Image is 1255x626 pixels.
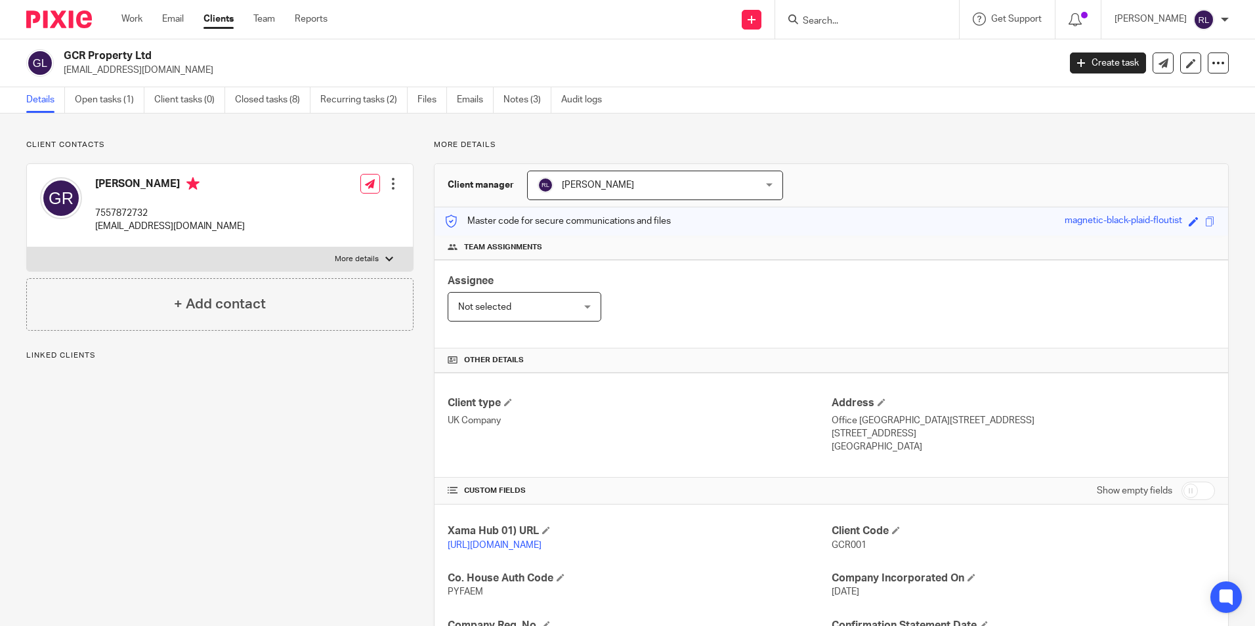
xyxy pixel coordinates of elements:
[503,87,551,113] a: Notes (3)
[448,541,542,550] a: [URL][DOMAIN_NAME]
[26,10,92,28] img: Pixie
[75,87,144,113] a: Open tasks (1)
[458,303,511,312] span: Not selected
[832,541,866,550] span: GCR001
[562,180,634,190] span: [PERSON_NAME]
[448,276,494,286] span: Assignee
[448,414,831,427] p: UK Company
[26,87,65,113] a: Details
[162,12,184,26] a: Email
[335,254,379,264] p: More details
[1097,484,1172,497] label: Show empty fields
[26,350,414,361] p: Linked clients
[448,572,831,585] h4: Co. House Auth Code
[95,220,245,233] p: [EMAIL_ADDRESS][DOMAIN_NAME]
[95,177,245,194] h4: [PERSON_NAME]
[464,242,542,253] span: Team assignments
[40,177,82,219] img: svg%3E
[417,87,447,113] a: Files
[448,524,831,538] h4: Xama Hub 01) URL
[64,49,853,63] h2: GCR Property Ltd
[832,414,1215,427] p: Office [GEOGRAPHIC_DATA][STREET_ADDRESS]
[801,16,920,28] input: Search
[991,14,1042,24] span: Get Support
[154,87,225,113] a: Client tasks (0)
[561,87,612,113] a: Audit logs
[64,64,1050,77] p: [EMAIL_ADDRESS][DOMAIN_NAME]
[448,486,831,496] h4: CUSTOM FIELDS
[434,140,1229,150] p: More details
[1193,9,1214,30] img: svg%3E
[832,427,1215,440] p: [STREET_ADDRESS]
[832,440,1215,453] p: [GEOGRAPHIC_DATA]
[235,87,310,113] a: Closed tasks (8)
[448,587,483,596] span: PYFAEM
[832,572,1215,585] h4: Company Incorporated On
[186,177,200,190] i: Primary
[464,355,524,365] span: Other details
[253,12,275,26] a: Team
[832,396,1215,410] h4: Address
[457,87,494,113] a: Emails
[1115,12,1187,26] p: [PERSON_NAME]
[203,12,234,26] a: Clients
[121,12,142,26] a: Work
[448,178,514,192] h3: Client manager
[444,215,671,228] p: Master code for secure communications and files
[1070,52,1146,73] a: Create task
[320,87,408,113] a: Recurring tasks (2)
[448,396,831,410] h4: Client type
[295,12,328,26] a: Reports
[26,140,414,150] p: Client contacts
[1065,214,1182,229] div: magnetic-black-plaid-floutist
[832,524,1215,538] h4: Client Code
[95,207,245,220] p: 7557872732
[538,177,553,193] img: svg%3E
[174,294,266,314] h4: + Add contact
[832,587,859,596] span: [DATE]
[26,49,54,77] img: svg%3E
